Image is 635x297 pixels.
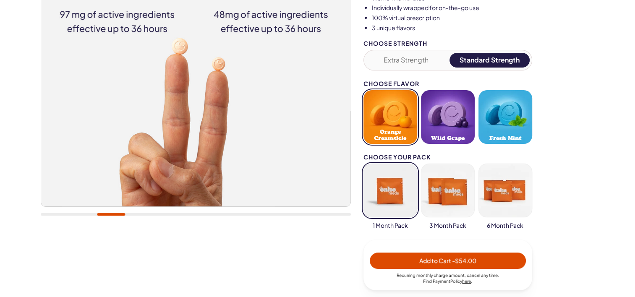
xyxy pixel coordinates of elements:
li: 3 unique flavors [372,24,595,32]
span: 6 Month Pack [487,221,523,230]
span: Orange Creamsicle [366,129,415,141]
span: Wild Grape [431,135,465,141]
span: 1 Month Pack [373,221,408,230]
span: Find Payment [423,279,450,284]
a: here [462,279,471,284]
span: 3 Month Pack [429,221,466,230]
div: Choose Flavor [363,81,532,87]
div: Recurring monthly charge amount , cancel any time. Policy . [370,272,526,284]
button: Extra Strength [366,53,446,68]
span: Fresh Mint [489,135,521,141]
li: Individually wrapped for on-the-go use [372,4,595,12]
div: Choose your pack [363,154,532,160]
div: Choose Strength [363,40,532,47]
span: Add to Cart [419,257,476,264]
button: Standard Strength [449,53,530,68]
li: 100% virtual prescription [372,14,595,22]
span: - $54.00 [452,257,476,264]
button: Add to Cart -$54.00 [370,253,526,269]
